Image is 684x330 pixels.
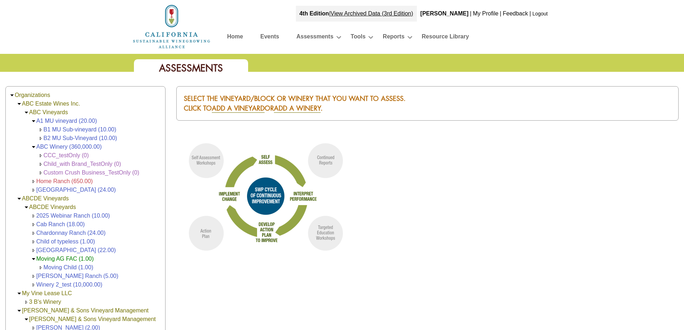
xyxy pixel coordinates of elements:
img: swp_cycle.png [176,136,356,256]
a: ABC Winery (360,000.00) [36,144,102,150]
a: Organizations [15,92,50,98]
a: Winery 2_test (10,000.00) [36,282,102,288]
a: [PERSON_NAME] & Sons Vineyard Management [22,307,149,313]
strong: 4th Edition [299,10,329,17]
a: Tools [351,32,366,44]
div: | [529,6,532,22]
a: Events [260,32,279,44]
img: Collapse ABC Estate Wines Inc. [17,101,22,107]
a: ABCDE Vineyards [29,204,76,210]
span: Select the Vineyard/Block or Winery that you want to assess. Click to or . [184,94,406,113]
a: B2 MU Sub-Vineyard (10.00) [43,135,117,141]
img: Collapse Valdez & Sons Vineyard Management [24,317,29,322]
a: Resource Library [422,32,469,44]
a: ADD a VINEYARD [212,104,265,113]
a: Logout [532,11,548,17]
a: CCC_testOnly (0) [43,152,89,158]
a: [GEOGRAPHIC_DATA] (24.00) [36,187,116,193]
b: [PERSON_NAME] [420,10,469,17]
a: ADD a WINERY [274,104,321,113]
a: Home [132,23,211,29]
a: Home [227,32,243,44]
div: | [296,6,417,22]
img: Collapse My Vine Lease LLC [17,291,22,296]
a: Moving Child (1.00) [43,264,93,270]
a: Custom Crush Business_TestOnly (0) [43,169,139,176]
img: Collapse ABCDE Vineyards [24,205,29,210]
img: logo_cswa2x.png [132,4,211,50]
a: Child_with Brand_TestOnly (0) [43,161,121,167]
a: Assessments [296,32,333,44]
img: Collapse Organizations [9,93,15,98]
div: | [469,6,472,22]
a: Chardonnay Ranch (24.00) [36,230,106,236]
a: A1 MU vineyard (20.00) [36,118,97,124]
a: Reports [383,32,404,44]
img: Collapse Valdez & Sons Vineyard Management [17,308,22,313]
a: 2025 Webinar Ranch (10.00) [36,213,110,219]
a: ABC Estate Wines Inc. [22,101,80,107]
a: View Archived Data (3rd Edition) [331,10,413,17]
a: [PERSON_NAME] Ranch (5.00) [36,273,118,279]
a: Child of typeless (1.00) [36,238,95,245]
img: Collapse ABC Winery (360,000.00) [31,144,36,150]
a: ABCDE Vineyards [22,195,69,201]
a: ABC Vineyards [29,109,68,115]
a: B1 MU Sub-vineyard (10.00) [43,126,116,133]
img: Collapse ABC Vineyards [24,110,29,115]
a: My Profile [473,10,498,17]
div: | [499,6,502,22]
a: Feedback [503,10,528,17]
img: Collapse <span style='color: green;'>Moving AG FAC (1.00)</span> [31,256,36,262]
a: 3 B's Winery [29,299,61,305]
img: Collapse A1 MU vineyard (20.00) [31,118,36,124]
a: [GEOGRAPHIC_DATA] (22.00) [36,247,116,253]
span: Assessments [159,62,223,74]
a: Moving AG FAC (1.00) [36,256,94,262]
a: [PERSON_NAME] & Sons Vineyard Management [29,316,156,322]
a: My Vine Lease LLC [22,290,72,296]
a: Home Ranch (650.00) [36,178,93,184]
img: Collapse ABCDE Vineyards [17,196,22,201]
a: Cab Ranch (18.00) [36,221,85,227]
